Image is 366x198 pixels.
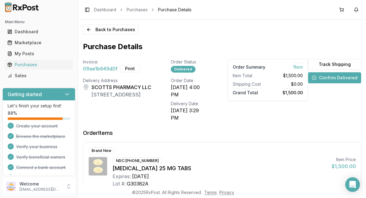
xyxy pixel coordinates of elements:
div: [STREET_ADDRESS] [91,91,151,98]
a: Dashboard [5,26,73,37]
div: Item Total [233,73,265,79]
span: $1,500.00 [282,88,303,95]
img: Jardiance 25 MG TABS [89,157,107,175]
div: Marketplace [7,40,70,46]
a: Privacy [219,190,234,195]
div: Dashboard [7,29,70,35]
a: My Posts [5,48,73,59]
div: $1,500.00 [270,73,303,79]
span: 88 % [8,110,17,116]
div: Delivery Date [171,101,208,107]
span: 1 Item [293,63,303,70]
button: My Posts [2,49,75,59]
img: RxPost Logo [2,2,41,12]
span: Browse the marketplace [16,133,65,139]
span: Grand Total [233,88,258,95]
span: 09ae1b649d0f [83,65,117,72]
div: [DATE] 4:00 PM [171,84,208,98]
a: Dashboard [94,7,116,13]
div: [DATE] [132,173,149,180]
div: My Posts [7,51,70,57]
div: Delivery Address [83,77,151,84]
div: G30382A [127,180,149,187]
div: Open Intercom Messenger [345,177,360,192]
div: $0.00 [270,81,303,87]
div: Item Price [332,157,356,163]
div: [DATE] 3:29 PM [171,107,208,121]
div: Order Summary [233,64,265,70]
div: Shipping Cost [233,81,265,87]
div: Order Date [171,77,208,84]
div: Lot #: [113,180,126,187]
p: Welcome [20,181,62,187]
span: Purchase Details [158,7,192,13]
a: Purchases [5,59,73,70]
button: Marketplace [2,38,75,48]
div: Delivered [171,66,196,73]
button: Print [120,65,140,72]
img: User avatar [6,182,16,191]
h3: Getting started [8,91,42,98]
div: Order Items [83,129,113,137]
p: Let's finish your setup first! [8,103,70,109]
a: Sales [5,70,73,81]
h2: Main Menu [5,20,73,24]
button: Dashboard [2,27,75,37]
div: Invoice [83,59,151,65]
div: NDC: [PHONE_NUMBER] [113,157,162,164]
div: Expires: [113,173,131,180]
span: Connect a bank account [16,164,66,171]
a: Marketplace [5,37,73,48]
span: Verify your business [16,144,57,150]
h1: Purchase Details [83,42,361,52]
button: Track Shipping [308,59,361,70]
button: Purchases [2,60,75,70]
div: $1,500.00 [332,163,356,170]
div: Purchases [7,62,70,68]
button: Confirm Delivered [308,72,361,83]
nav: breadcrumb [94,7,192,13]
a: Purchases [127,7,148,13]
div: Sales [7,73,70,79]
a: Terms [204,190,217,195]
button: Back to Purchases [83,25,138,34]
div: Order Status [171,59,208,65]
span: Verify beneficial owners [16,154,65,160]
button: Sales [2,71,75,81]
div: SCOTTS PHARMACY LLC [91,84,151,91]
div: [MEDICAL_DATA] 25 MG TABS [113,164,327,173]
div: Brand New [88,147,115,154]
p: [EMAIL_ADDRESS][DOMAIN_NAME] [20,187,62,192]
span: Create your account [16,123,58,129]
